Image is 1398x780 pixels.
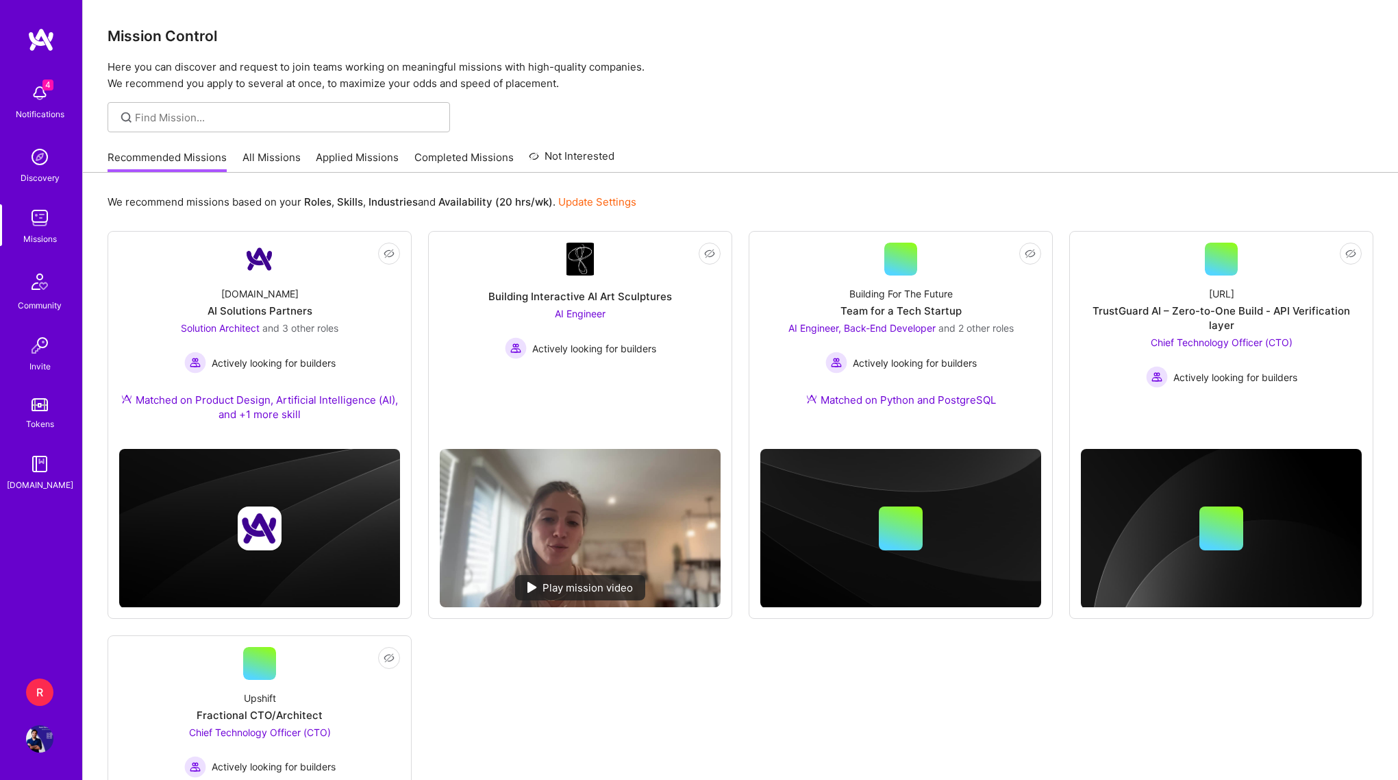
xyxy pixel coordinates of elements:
a: [URL]TrustGuard AI – Zero-to-One Build - API Verification layerChief Technology Officer (CTO) Act... [1081,243,1362,419]
div: Invite [29,359,51,374]
div: Play mission video [515,575,645,600]
img: Actively looking for builders [505,337,527,359]
div: Missions [23,232,57,246]
img: Actively looking for builders [184,352,206,374]
a: Update Settings [558,195,636,208]
div: Notifications [16,107,64,121]
div: [DOMAIN_NAME] [221,287,299,301]
a: R [23,679,57,706]
img: bell [26,80,53,107]
i: icon SearchGrey [118,110,134,125]
input: Find Mission... [135,110,440,125]
a: Building For The FutureTeam for a Tech StartupAI Engineer, Back-End Developer and 2 other rolesAc... [760,243,1041,424]
img: discovery [26,143,53,171]
div: Tokens [26,417,54,431]
img: cover [1081,449,1362,609]
a: UpshiftFractional CTO/ArchitectChief Technology Officer (CTO) Actively looking for buildersActive... [119,647,400,778]
a: Not Interested [529,148,614,173]
span: Actively looking for builders [532,341,656,356]
span: and 2 other roles [938,322,1014,334]
b: Availability (20 hrs/wk) [438,195,553,208]
div: [URL] [1209,287,1234,301]
img: play [527,582,537,593]
i: icon EyeClosed [384,653,395,663]
div: Upshift [244,691,276,705]
span: Chief Technology Officer (CTO) [189,727,331,738]
p: We recommend missions based on your , , and . [108,195,636,209]
span: AI Engineer, Back-End Developer [788,322,936,334]
img: guide book [26,450,53,478]
img: Community [23,265,56,298]
b: Roles [304,195,332,208]
span: AI Engineer [555,308,606,319]
img: logo [27,27,55,52]
a: Company LogoBuilding Interactive AI Art SculpturesAI Engineer Actively looking for buildersActive... [440,243,721,438]
h3: Mission Control [108,27,1373,45]
img: Company logo [238,507,282,550]
i: icon EyeClosed [1025,248,1036,259]
div: AI Solutions Partners [208,304,312,318]
div: TrustGuard AI – Zero-to-One Build - API Verification layer [1081,304,1362,332]
b: Industries [369,195,418,208]
div: Building For The Future [849,287,953,301]
span: Actively looking for builders [853,356,977,370]
a: Completed Missions [414,150,514,173]
img: cover [760,449,1041,608]
img: Actively looking for builders [825,352,847,374]
span: and 3 other roles [262,322,338,334]
span: Actively looking for builders [212,356,336,370]
div: R [26,679,53,706]
p: Here you can discover and request to join teams working on meaningful missions with high-quality ... [108,59,1373,92]
img: Ateam Purple Icon [121,393,132,404]
div: Building Interactive AI Art Sculptures [488,289,672,304]
img: tokens [32,398,48,411]
div: Fractional CTO/Architect [197,708,323,722]
a: All Missions [242,150,301,173]
a: Applied Missions [316,150,399,173]
img: User Avatar [26,725,53,753]
div: [DOMAIN_NAME] [7,478,73,492]
img: Actively looking for builders [184,756,206,778]
i: icon EyeClosed [384,248,395,259]
a: Recommended Missions [108,150,227,173]
img: cover [119,449,400,608]
img: teamwork [26,204,53,232]
div: Discovery [21,171,60,185]
img: Company Logo [243,243,276,276]
img: Actively looking for builders [1146,366,1168,388]
div: Community [18,298,62,313]
div: Team for a Tech Startup [840,304,962,318]
div: Matched on Product Design, Artificial Intelligence (AI), and +1 more skill [119,393,400,422]
i: icon EyeClosed [1345,248,1356,259]
span: 4 [42,80,53,90]
a: User Avatar [23,725,57,753]
img: No Mission [440,449,721,607]
span: Actively looking for builders [1173,370,1297,385]
img: Invite [26,332,53,359]
span: Actively looking for builders [212,759,336,774]
span: Chief Technology Officer (CTO) [1151,337,1293,348]
a: Company Logo[DOMAIN_NAME]AI Solutions PartnersSolution Architect and 3 other rolesActively lookin... [119,243,400,438]
img: Ateam Purple Icon [806,393,817,404]
i: icon EyeClosed [704,248,715,259]
img: Company Logo [566,243,594,276]
div: Matched on Python and PostgreSQL [806,393,996,407]
b: Skills [337,195,363,208]
span: Solution Architect [181,322,260,334]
